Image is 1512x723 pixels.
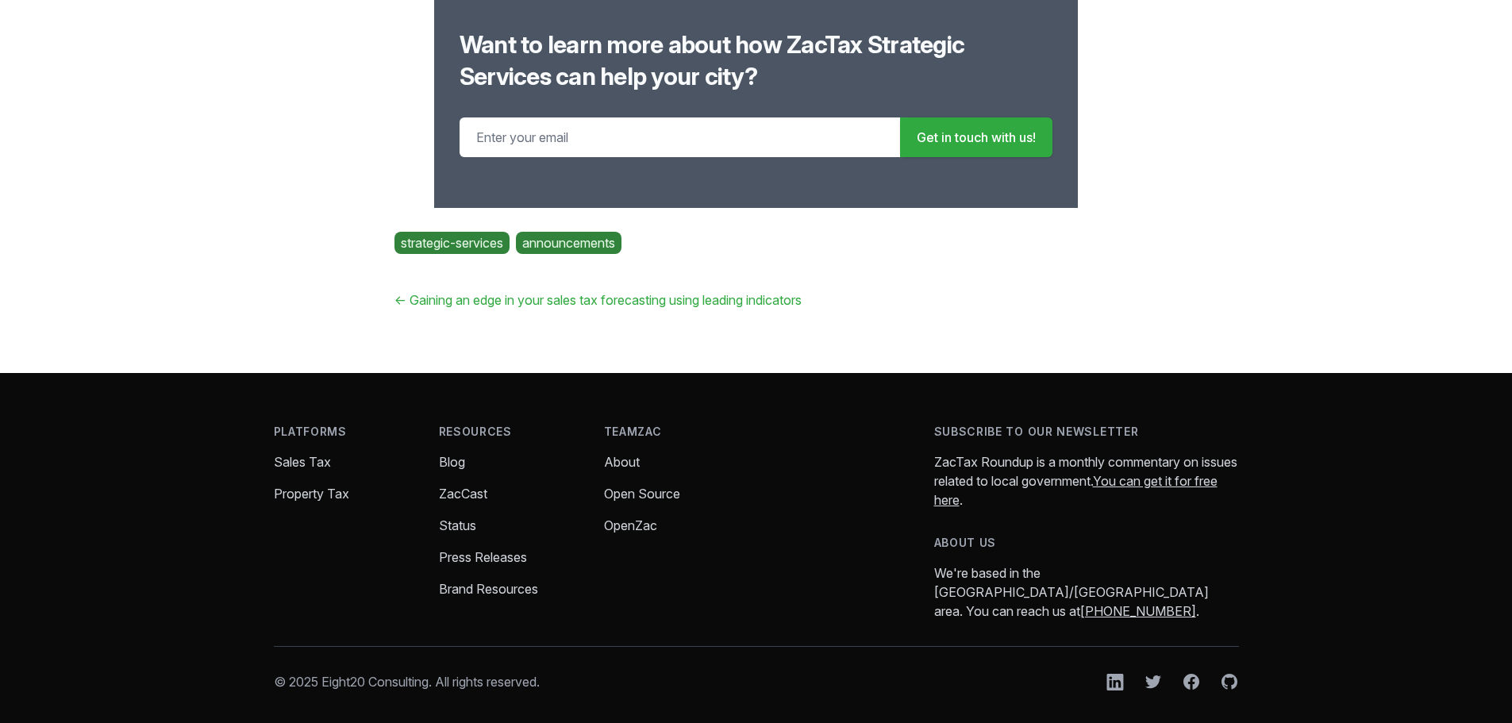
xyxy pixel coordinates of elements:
p: We're based in the [GEOGRAPHIC_DATA]/[GEOGRAPHIC_DATA] area. You can reach us at . [934,563,1239,621]
a: strategic-services [394,232,510,254]
a: Property Tax [274,486,349,502]
a: announcements [516,232,621,254]
h4: About us [934,535,1239,551]
a: [PHONE_NUMBER] [1080,603,1196,619]
a: Sales Tax [274,454,331,470]
button: Get in touch with us! [900,117,1052,157]
h4: Platforms [274,424,414,440]
a: About [604,454,640,470]
h2: Want to learn more about how ZacTax Strategic Services can help your city? [460,29,1052,92]
a: Open Source [604,486,680,502]
a: Status [439,517,476,533]
a: Blog [439,454,465,470]
h4: Resources [439,424,579,440]
a: Press Releases [439,549,527,565]
a: ZacCast [439,486,487,502]
p: ZacTax Roundup is a monthly commentary on issues related to local government. . [934,452,1239,510]
a: ← Gaining an edge in your sales tax forecasting using leading indicators [394,292,802,308]
p: © 2025 Eight20 Consulting. All rights reserved. [274,672,540,691]
h4: TeamZac [604,424,744,440]
a: OpenZac [604,517,657,533]
h4: Subscribe to our newsletter [934,424,1239,440]
a: Brand Resources [439,581,538,597]
input: Email address [460,117,900,157]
